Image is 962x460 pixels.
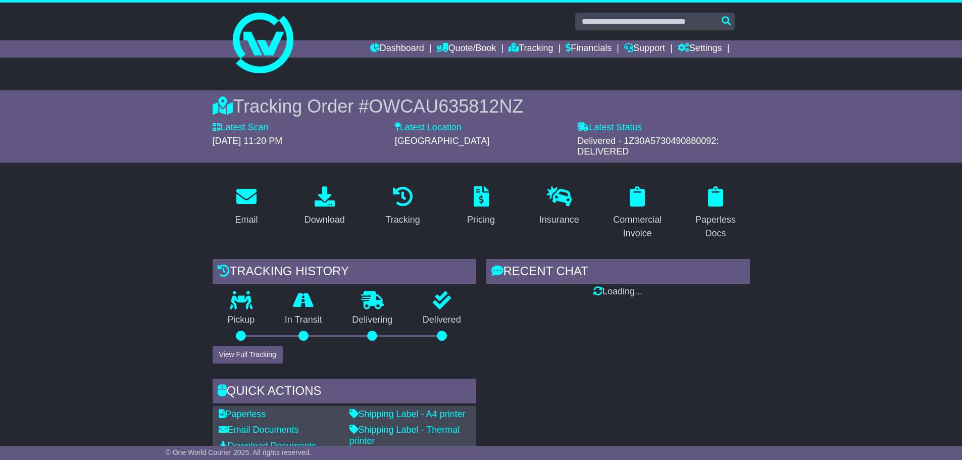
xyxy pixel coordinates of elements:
[213,379,476,406] div: Quick Actions
[577,136,719,157] span: Delivered - 1Z30A5730490880092: DELIVERED
[379,183,426,230] a: Tracking
[219,409,266,419] a: Paperless
[436,40,496,58] a: Quote/Book
[270,315,337,326] p: In Transit
[533,183,586,230] a: Insurance
[486,259,750,286] div: RECENT CHAT
[213,136,283,146] span: [DATE] 11:20 PM
[539,213,579,227] div: Insurance
[603,183,672,244] a: Commercial Invoice
[349,409,466,419] a: Shipping Label - A4 printer
[385,213,420,227] div: Tracking
[461,183,501,230] a: Pricing
[566,40,612,58] a: Financials
[688,213,743,240] div: Paperless Docs
[298,183,351,230] a: Download
[349,425,460,446] a: Shipping Label - Thermal printer
[213,315,270,326] p: Pickup
[213,95,750,117] div: Tracking Order #
[682,183,750,244] a: Paperless Docs
[219,425,299,435] a: Email Documents
[509,40,553,58] a: Tracking
[213,259,476,286] div: Tracking history
[624,40,665,58] a: Support
[305,213,345,227] div: Download
[395,122,462,133] label: Latest Location
[337,315,408,326] p: Delivering
[395,136,489,146] span: [GEOGRAPHIC_DATA]
[228,183,264,230] a: Email
[467,213,495,227] div: Pricing
[610,213,665,240] div: Commercial Invoice
[219,441,317,451] a: Download Documents
[213,122,269,133] label: Latest Scan
[213,346,283,364] button: View Full Tracking
[235,213,258,227] div: Email
[166,448,312,456] span: © One World Courier 2025. All rights reserved.
[408,315,476,326] p: Delivered
[577,122,642,133] label: Latest Status
[369,96,523,117] span: OWCAU635812NZ
[678,40,722,58] a: Settings
[486,286,750,297] div: Loading...
[370,40,424,58] a: Dashboard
